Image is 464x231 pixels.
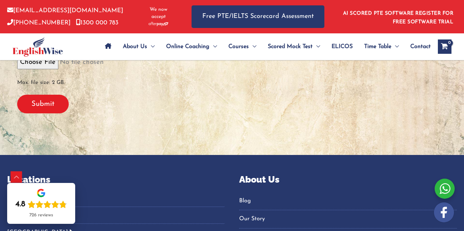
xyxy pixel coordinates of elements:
[358,34,405,59] a: Time TableMenu Toggle
[239,173,457,187] p: About Us
[405,34,431,59] a: Contact
[239,195,457,207] a: Blog
[166,34,209,59] span: Online Coaching
[29,212,53,218] div: 726 reviews
[223,34,262,59] a: CoursesMenu Toggle
[149,22,168,26] img: Afterpay-Logo
[209,34,217,59] span: Menu Toggle
[15,199,25,209] div: 4.8
[192,5,324,28] a: Free PTE/IELTS Scorecard Assessment
[7,8,123,14] a: [EMAIL_ADDRESS][DOMAIN_NAME]
[160,34,223,59] a: Online CoachingMenu Toggle
[117,34,160,59] a: About UsMenu Toggle
[147,34,155,59] span: Menu Toggle
[228,34,249,59] span: Courses
[13,37,63,57] img: cropped-ew-logo
[76,20,119,26] a: 1300 000 783
[332,34,353,59] span: ELICOS
[249,34,256,59] span: Menu Toggle
[239,213,457,225] a: Our Story
[7,20,71,26] a: [PHONE_NUMBER]
[391,34,399,59] span: Menu Toggle
[343,11,454,25] a: AI SCORED PTE SOFTWARE REGISTER FOR FREE SOFTWARE TRIAL
[339,5,457,28] aside: Header Widget 1
[262,34,326,59] a: Scored Mock TestMenu Toggle
[143,6,174,20] span: We now accept
[15,199,67,209] div: Rating: 4.8 out of 5
[7,173,225,187] p: Locations
[268,34,313,59] span: Scored Mock Test
[17,95,69,113] input: Submit
[410,34,431,59] span: Contact
[326,34,358,59] a: ELICOS
[434,202,454,222] img: white-facebook.png
[313,34,320,59] span: Menu Toggle
[364,34,391,59] span: Time Table
[123,34,147,59] span: About Us
[7,207,225,224] button: [GEOGRAPHIC_DATA]
[99,34,431,59] nav: Site Navigation: Main Menu
[17,72,447,89] span: Max. file size: 2 GB.
[438,39,451,54] a: View Shopping Cart, empty
[7,195,225,207] button: [GEOGRAPHIC_DATA]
